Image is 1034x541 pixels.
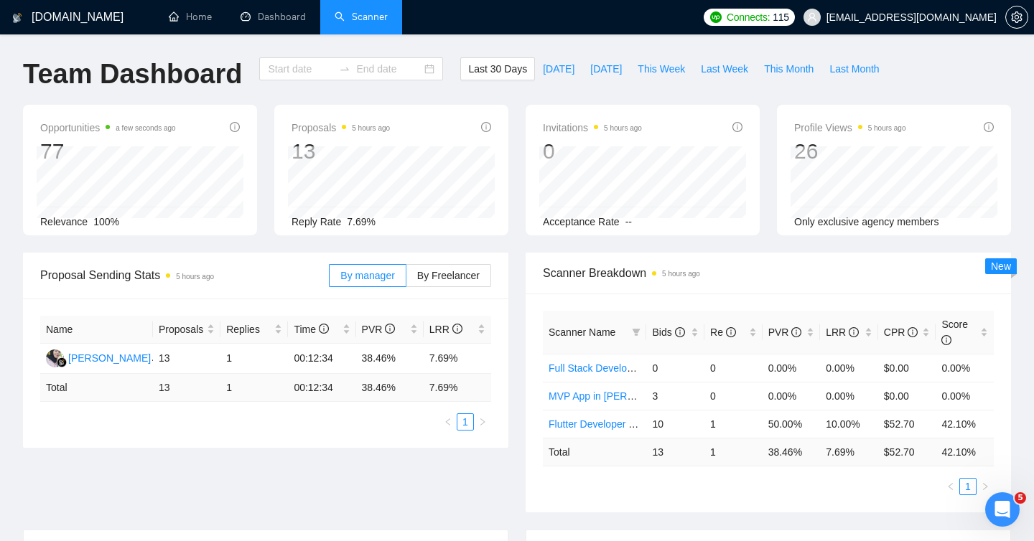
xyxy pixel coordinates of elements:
span: dashboard [241,11,251,22]
a: Full Stack Developer - [PERSON_NAME] [549,362,733,374]
a: 1 [457,414,473,430]
a: FF[PERSON_NAME] [46,352,151,363]
th: Name [40,316,153,344]
span: Replies [226,321,271,337]
span: Reply Rate [292,216,341,227]
span: Acceptance Rate [543,216,620,227]
button: left [439,413,457,431]
span: PVR [768,326,802,338]
button: left [942,478,959,495]
span: info-circle [941,335,951,345]
span: Proposals [292,119,390,136]
span: left [946,482,955,491]
button: This Month [756,57,821,80]
td: 13 [646,438,704,466]
a: setting [1005,11,1028,23]
span: Proposals [159,321,204,337]
li: Previous Page [942,478,959,495]
td: 50.00% [763,410,821,438]
li: Next Page [474,413,491,431]
span: This Month [764,61,814,77]
td: 38.46 % [763,438,821,466]
input: Start date [268,61,333,77]
button: right [977,478,994,495]
span: info-circle [849,327,859,337]
th: Replies [220,316,288,344]
td: $0.00 [878,354,936,382]
span: This Week [638,61,685,77]
td: 1 [704,410,763,438]
span: info-circle [984,122,994,132]
div: 13 [292,138,390,165]
span: Score [941,319,968,346]
span: filter [632,328,641,337]
li: Previous Page [439,413,457,431]
td: 0.00% [763,382,821,410]
td: 7.69 % [820,438,878,466]
span: By Freelancer [417,270,480,281]
td: 0.00% [763,354,821,382]
td: 00:12:34 [288,374,355,402]
button: [DATE] [535,57,582,80]
td: 00:12:34 [288,344,355,374]
td: 1 [220,344,288,374]
span: swap-right [339,63,350,75]
span: info-circle [319,324,329,334]
td: Total [40,374,153,402]
span: CPR [884,326,918,338]
span: Proposal Sending Stats [40,266,329,284]
td: 7.69% [424,344,491,374]
time: a few seconds ago [116,124,175,132]
td: 10 [646,410,704,438]
td: $0.00 [878,382,936,410]
li: Next Page [977,478,994,495]
td: 7.69 % [424,374,491,402]
span: Relevance [40,216,88,227]
a: homeHome [169,11,212,23]
iframe: Intercom live chat [985,492,1020,527]
h1: Team Dashboard [23,57,242,91]
span: info-circle [230,122,240,132]
td: 3 [646,382,704,410]
span: info-circle [726,327,736,337]
a: 1 [960,479,976,494]
span: Re [710,326,736,338]
a: Flutter Developer - [PERSON_NAME] [549,418,717,430]
span: info-circle [452,324,462,334]
span: New [991,260,1011,272]
span: info-circle [908,327,918,337]
img: logo [12,6,22,29]
img: FF [46,349,64,367]
td: $ 52.70 [878,438,936,466]
span: 100% [93,216,119,227]
span: Dashboard [258,11,306,23]
time: 5 hours ago [662,270,700,278]
td: 0.00% [936,354,994,382]
span: [DATE] [590,61,622,77]
span: Opportunities [40,119,176,136]
span: 7.69% [347,216,376,227]
td: 1 [704,438,763,466]
span: PVR [362,324,396,335]
button: right [474,413,491,431]
span: LRR [826,326,859,338]
span: By manager [340,270,394,281]
span: 115 [773,9,788,25]
span: Last Week [701,61,748,77]
button: Last 30 Days [460,57,535,80]
span: right [478,418,487,426]
td: 13 [153,374,220,402]
button: Last Week [693,57,756,80]
span: [DATE] [543,61,574,77]
td: Total [543,438,646,466]
td: 0 [646,354,704,382]
td: 0.00% [820,354,878,382]
span: setting [1006,11,1028,23]
th: Proposals [153,316,220,344]
span: Only exclusive agency members [794,216,939,227]
li: 1 [457,413,474,431]
span: 5 [1015,492,1026,504]
span: info-circle [385,324,395,334]
td: 42.10% [936,410,994,438]
div: 77 [40,138,176,165]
